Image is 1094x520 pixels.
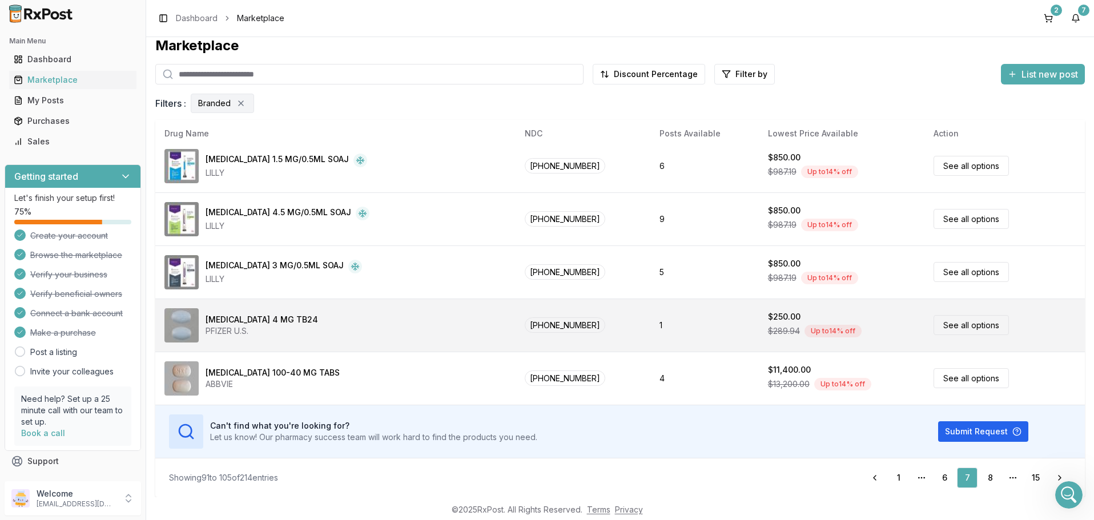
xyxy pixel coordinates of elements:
[1039,9,1057,27] button: 2
[30,249,122,261] span: Browse the marketplace
[206,325,318,337] div: PFIZER U.S.
[525,370,605,386] span: [PHONE_NUMBER]
[650,352,759,405] td: 4
[30,308,123,319] span: Connect a bank account
[164,361,199,396] img: Mavyret 100-40 MG TABS
[9,267,168,322] div: Continue on WhatsApp
[934,315,1009,335] a: See all options
[768,258,801,269] div: $850.00
[30,230,108,241] span: Create your account
[198,98,231,109] span: Branded
[9,70,136,90] a: Marketplace
[525,317,605,333] span: [PHONE_NUMBER]
[768,325,800,337] span: $289.94
[206,220,369,232] div: LILLY
[179,5,200,26] button: Home
[1001,70,1085,81] a: List new post
[9,230,187,266] div: You can continue the conversation on WhatsApp instead.
[650,120,759,147] th: Posts Available
[650,299,759,352] td: 1
[650,245,759,299] td: 5
[934,209,1009,229] a: See all options
[169,472,278,483] div: Showing 91 to 105 of 214 entries
[206,367,340,378] div: [MEDICAL_DATA] 100-40 MG TABS
[206,314,318,325] div: [MEDICAL_DATA] 4 MG TB24
[36,373,45,382] button: Gif picker
[1001,64,1085,84] button: List new post
[9,37,136,46] h2: Main Menu
[525,158,605,174] span: [PHONE_NUMBER]
[5,91,141,110] button: My Posts
[1048,467,1071,488] a: Go to next page
[801,219,858,231] div: Up to 14 % off
[18,237,178,259] div: You can continue the conversation on WhatsApp instead.
[206,167,367,179] div: LILLY
[863,467,886,488] a: Go to previous page
[54,373,63,382] button: Upload attachment
[18,166,178,222] div: The team will get back to you on this. Our usual reply time is a few hours. You'll get replies he...
[1055,481,1083,509] iframe: Intercom live chat
[206,273,362,285] div: LILLY
[768,272,797,284] span: $987.19
[176,13,284,24] nav: breadcrumb
[18,374,27,383] button: Emoji picker
[814,378,871,390] div: Up to 14 % off
[1078,5,1089,16] div: 7
[49,334,113,342] b: [PERSON_NAME]
[14,115,132,127] div: Purchases
[14,206,31,217] span: 75 %
[200,5,221,25] div: Close
[5,112,141,130] button: Purchases
[768,378,810,390] span: $13,200.00
[1067,9,1085,27] button: 7
[768,152,801,163] div: $850.00
[768,219,797,231] span: $987.19
[14,95,132,106] div: My Posts
[9,267,219,331] div: Roxy says…
[53,132,211,143] div: I have an issue that's slowing me down
[5,451,141,471] button: Support
[34,333,46,344] img: Profile image for Manuel
[768,364,811,376] div: $11,400.00
[41,66,219,124] div: How do I view more than 15 entries per page? Very annoying. Would like all items on one page that...
[7,5,29,26] button: go back
[593,64,705,84] button: Discount Percentage
[9,90,136,111] a: My Posts
[155,37,1085,55] div: Marketplace
[924,120,1085,147] th: Action
[650,139,759,192] td: 6
[44,125,220,150] div: I have an issue that's slowing me down
[55,14,78,26] p: Active
[980,467,1000,488] a: 8
[1025,467,1046,488] a: 15
[714,64,775,84] button: Filter by
[30,366,114,377] a: Invite your colleagues
[30,288,122,300] span: Verify beneficial owners
[9,111,136,131] a: Purchases
[735,68,767,80] span: Filter by
[1021,67,1078,81] span: List new post
[30,346,77,358] a: Post a listing
[210,432,537,443] p: Let us know! Our pharmacy success team will work hard to find the products you need.
[525,264,605,280] span: [PHONE_NUMBER]
[50,72,210,117] div: How do I view more than 15 entries per page? Very annoying. Would like all items on one page that...
[11,489,30,507] img: User avatar
[614,68,698,80] span: Discount Percentage
[155,96,186,110] span: Filters :
[1051,5,1062,16] div: 2
[587,505,610,514] a: Terms
[759,120,924,147] th: Lowest Price Available
[650,192,759,245] td: 9
[938,421,1028,442] button: Submit Request
[235,98,247,109] button: Remove Branded filter
[210,420,537,432] h3: Can't find what you're looking for?
[888,467,909,488] a: 1
[5,50,141,68] button: Dashboard
[27,476,66,487] span: Feedback
[5,471,141,492] button: Feedback
[9,49,136,70] a: Dashboard
[957,467,978,488] a: 7
[237,13,284,24] span: Marketplace
[10,350,219,369] textarea: Message…
[5,5,78,23] img: RxPost Logo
